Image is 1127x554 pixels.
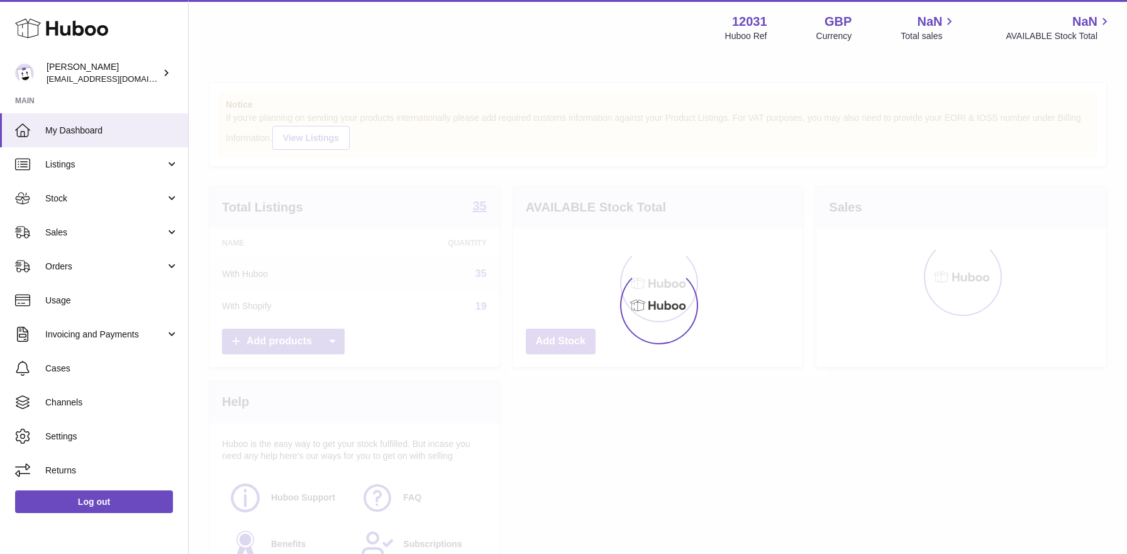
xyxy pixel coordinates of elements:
span: Stock [45,193,165,205]
span: Usage [45,295,179,307]
span: Settings [45,431,179,443]
span: Total sales [901,30,957,42]
span: NaN [917,13,942,30]
span: Orders [45,261,165,273]
span: Invoicing and Payments [45,329,165,341]
span: Sales [45,227,165,239]
strong: 12031 [732,13,767,30]
a: NaN AVAILABLE Stock Total [1006,13,1112,42]
div: Currency [816,30,852,42]
span: [EMAIL_ADDRESS][DOMAIN_NAME] [47,74,185,84]
span: Listings [45,159,165,171]
a: Log out [15,490,173,513]
strong: GBP [824,13,852,30]
span: My Dashboard [45,125,179,137]
span: Channels [45,397,179,409]
div: [PERSON_NAME] [47,61,160,85]
img: admin@makewellforyou.com [15,64,34,82]
span: Returns [45,465,179,477]
span: Cases [45,363,179,375]
div: Huboo Ref [725,30,767,42]
span: AVAILABLE Stock Total [1006,30,1112,42]
span: NaN [1072,13,1097,30]
a: NaN Total sales [901,13,957,42]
